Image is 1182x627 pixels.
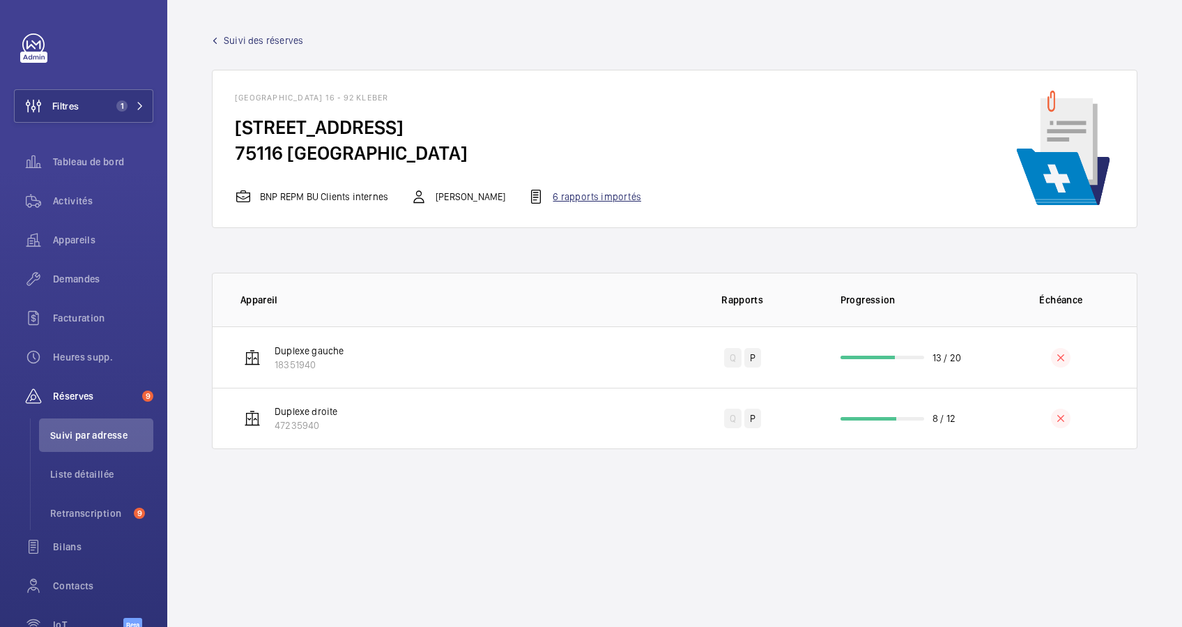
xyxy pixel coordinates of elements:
div: Q [724,409,742,428]
p: 18351940 [275,358,344,372]
span: 9 [134,508,145,519]
img: elevator.svg [244,410,261,427]
p: Échéance [995,293,1127,307]
button: Filtres1 [14,89,153,123]
p: 47235940 [275,418,338,432]
span: Bilans [53,540,153,554]
div: 6 rapports importés [528,188,640,205]
span: Liste détaillée [50,467,153,481]
span: Tableau de bord [53,155,153,169]
div: Q [724,348,742,368]
span: Appareils [53,233,153,247]
div: [PERSON_NAME] [410,188,505,205]
p: Appareil [240,293,667,307]
p: Progression [841,293,985,307]
span: Filtres [52,99,79,113]
span: Facturation [53,311,153,325]
span: Demandes [53,272,153,286]
span: Suivi par adresse [50,428,153,442]
div: P [744,409,761,428]
p: 8 / 12 [932,411,955,425]
p: 13 / 20 [932,351,961,365]
span: 1 [116,100,128,112]
span: Suivi des réserves [224,33,303,47]
p: Duplexe droite [275,405,338,418]
h4: [STREET_ADDRESS] 75116 [GEOGRAPHIC_DATA] [235,114,663,166]
div: BNP REPM BU Clients internes [235,188,388,205]
span: Retranscription [50,506,128,520]
span: Activités [53,194,153,208]
span: Contacts [53,579,153,593]
img: elevator.svg [244,349,261,366]
span: Réserves [53,389,137,403]
span: 9 [142,391,153,402]
p: Rapports [677,293,808,307]
div: P [744,348,761,368]
span: Heures supp. [53,350,153,364]
p: Duplexe gauche [275,344,344,358]
h4: [GEOGRAPHIC_DATA] 16 ‐ 92 KLEBER [235,93,663,114]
